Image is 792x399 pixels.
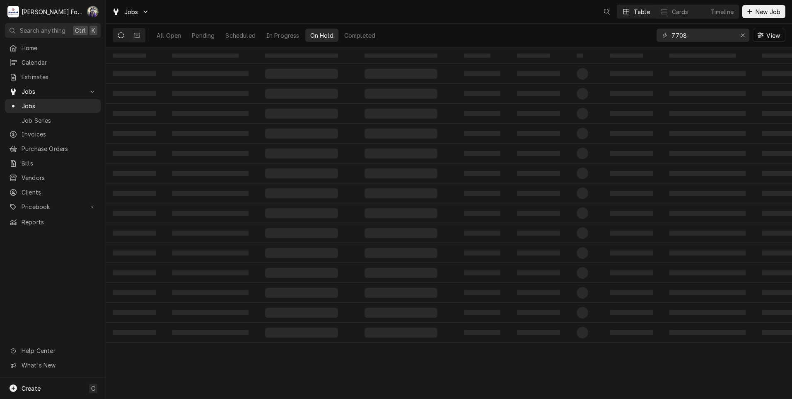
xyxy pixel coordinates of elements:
[669,251,746,255] span: ‌
[669,231,746,236] span: ‌
[265,288,338,298] span: ‌
[610,251,653,255] span: ‌
[172,91,249,96] span: ‌
[610,231,653,236] span: ‌
[577,54,583,58] span: ‌
[113,91,156,96] span: ‌
[22,361,96,370] span: What's New
[266,31,299,40] div: In Progress
[106,47,792,399] table: On Hold Jobs List Loading
[365,268,437,278] span: ‌
[577,187,588,199] span: ‌
[517,71,560,76] span: ‌
[365,308,437,318] span: ‌
[577,227,588,239] span: ‌
[669,71,746,76] span: ‌
[365,328,437,338] span: ‌
[22,116,97,125] span: Job Series
[365,148,437,158] span: ‌
[265,109,338,119] span: ‌
[610,151,653,156] span: ‌
[5,344,101,358] a: Go to Help Center
[610,91,653,96] span: ‌
[610,111,653,116] span: ‌
[22,159,97,168] span: Bills
[172,111,249,116] span: ‌
[365,228,437,238] span: ‌
[464,91,500,96] span: ‌
[365,208,437,218] span: ‌
[365,248,437,258] span: ‌
[5,41,101,55] a: Home
[517,54,550,58] span: ‌
[109,5,152,19] a: Go to Jobs
[464,151,500,156] span: ‌
[265,148,338,158] span: ‌
[5,85,101,98] a: Go to Jobs
[113,71,156,76] span: ‌
[577,327,588,338] span: ‌
[22,7,82,16] div: [PERSON_NAME] Food Equipment Service
[91,384,95,393] span: C
[365,109,437,119] span: ‌
[577,68,588,80] span: ‌
[265,268,338,278] span: ‌
[464,211,500,216] span: ‌
[610,211,653,216] span: ‌
[5,171,101,185] a: Vendors
[5,156,101,170] a: Bills
[113,330,156,335] span: ‌
[671,29,734,42] input: Keyword search
[754,7,782,16] span: New Job
[22,144,97,153] span: Purchase Orders
[610,131,653,136] span: ‌
[113,231,156,236] span: ‌
[710,7,734,16] div: Timeline
[113,54,146,58] span: ‌
[22,173,97,182] span: Vendors
[20,26,65,35] span: Search anything
[517,131,560,136] span: ‌
[5,358,101,372] a: Go to What's New
[22,385,41,392] span: Create
[517,91,560,96] span: ‌
[172,211,249,216] span: ‌
[634,7,650,16] div: Table
[669,111,746,116] span: ‌
[365,89,437,99] span: ‌
[265,54,338,58] span: ‌
[172,191,249,196] span: ‌
[365,129,437,139] span: ‌
[22,130,97,139] span: Invoices
[365,69,437,79] span: ‌
[5,23,101,38] button: Search anythingCtrlK
[22,202,84,211] span: Pricebook
[5,70,101,84] a: Estimates
[265,69,338,79] span: ‌
[113,131,156,136] span: ‌
[464,290,500,295] span: ‌
[669,54,736,58] span: ‌
[669,310,746,315] span: ‌
[75,26,86,35] span: Ctrl
[265,89,338,99] span: ‌
[7,6,19,17] div: M
[344,31,375,40] div: Completed
[22,218,97,226] span: Reports
[265,188,338,198] span: ‌
[5,114,101,127] a: Job Series
[610,330,653,335] span: ‌
[517,310,560,315] span: ‌
[742,5,785,18] button: New Job
[92,26,95,35] span: K
[577,148,588,159] span: ‌
[5,142,101,156] a: Purchase Orders
[172,310,249,315] span: ‌
[22,346,96,355] span: Help Center
[172,251,249,255] span: ‌
[157,31,181,40] div: All Open
[577,207,588,219] span: ‌
[517,171,560,176] span: ‌
[22,188,97,197] span: Clients
[172,171,249,176] span: ‌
